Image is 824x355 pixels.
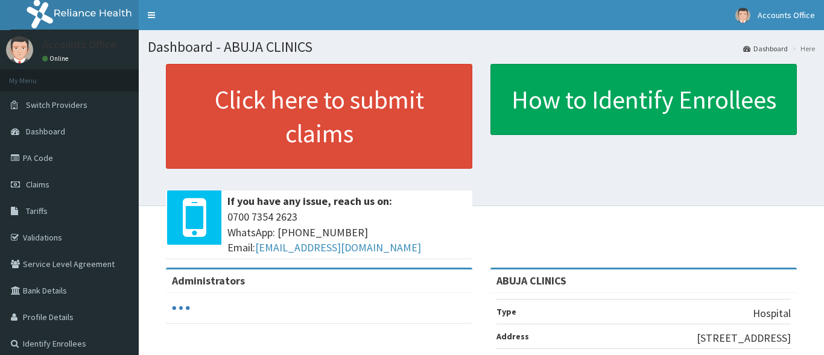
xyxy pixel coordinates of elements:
a: How to Identify Enrollees [490,64,797,135]
svg: audio-loading [172,299,190,317]
p: Hospital [753,306,791,321]
span: Dashboard [26,126,65,137]
strong: ABUJA CLINICS [496,274,566,287]
a: Online [42,54,71,63]
b: If you have any issue, reach us on: [227,194,392,208]
h1: Dashboard - ABUJA CLINICS [148,39,815,55]
img: User Image [6,36,33,63]
a: Click here to submit claims [166,64,472,169]
b: Administrators [172,274,245,287]
img: User Image [735,8,750,23]
span: Accounts Office [758,10,815,20]
span: 0700 7354 2623 WhatsApp: [PHONE_NUMBER] Email: [227,209,466,256]
span: Switch Providers [26,99,87,110]
p: [STREET_ADDRESS] [697,330,791,346]
a: Dashboard [743,43,788,54]
b: Address [496,331,529,342]
span: Tariffs [26,206,48,216]
li: Here [789,43,815,54]
p: Accounts Office [42,39,116,50]
span: Claims [26,179,49,190]
a: [EMAIL_ADDRESS][DOMAIN_NAME] [255,240,421,254]
b: Type [496,306,516,317]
